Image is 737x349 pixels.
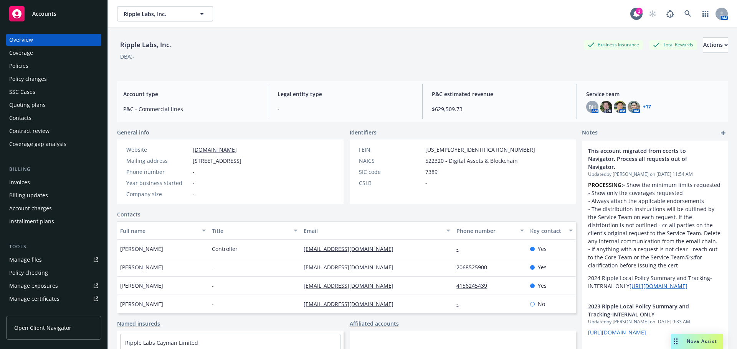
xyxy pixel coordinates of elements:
[212,263,214,271] span: -
[663,6,678,21] a: Report a Bug
[124,10,190,18] span: Ripple Labs, Inc.
[530,227,564,235] div: Key contact
[126,146,190,154] div: Website
[453,221,527,240] button: Phone number
[212,300,214,308] span: -
[6,138,101,150] a: Coverage gap analysis
[628,101,640,113] img: photo
[117,210,140,218] a: Contacts
[350,128,377,136] span: Identifiers
[126,168,190,176] div: Phone number
[588,274,722,290] p: 2024 Ripple Local Policy Summary and Tracking-INTERNAL ONLY
[301,221,453,240] button: Email
[117,128,149,136] span: General info
[123,90,259,98] span: Account type
[212,227,289,235] div: Title
[278,90,413,98] span: Legal entity type
[538,282,547,290] span: Yes
[685,254,695,261] em: first
[588,329,646,336] a: [URL][DOMAIN_NAME]
[6,165,101,173] div: Billing
[538,300,545,308] span: No
[680,6,696,21] a: Search
[588,147,702,171] span: This account migrated from ecerts to Navigator. Process all requests out of Navigator.
[614,101,626,113] img: photo
[703,37,728,52] button: Actions
[588,103,596,111] span: BH
[9,60,28,72] div: Policies
[456,264,493,271] a: 2068525900
[9,99,46,111] div: Quoting plans
[32,11,56,17] span: Accounts
[193,157,241,165] span: [STREET_ADDRESS]
[671,334,681,349] div: Drag to move
[582,141,728,296] div: This account migrated from ecerts to Navigator. Process all requests out of Navigator.Updatedby [...
[719,128,728,138] a: add
[126,179,190,187] div: Year business started
[698,6,713,21] a: Switch app
[9,176,30,188] div: Invoices
[9,138,66,150] div: Coverage gap analysis
[209,221,301,240] button: Title
[117,40,174,50] div: Ripple Labs, Inc.
[6,3,101,25] a: Accounts
[687,338,717,344] span: Nova Assist
[425,179,427,187] span: -
[6,215,101,228] a: Installment plans
[600,101,612,113] img: photo
[193,179,195,187] span: -
[6,34,101,46] a: Overview
[425,146,535,154] span: [US_EMPLOYER_IDENTIFICATION_NUMBER]
[9,306,48,318] div: Manage claims
[456,300,464,308] a: -
[304,264,400,271] a: [EMAIL_ADDRESS][DOMAIN_NAME]
[9,267,48,279] div: Policy checking
[586,90,722,98] span: Service team
[636,8,643,15] div: 1
[9,280,58,292] div: Manage exposures
[425,168,438,176] span: 7389
[304,227,442,235] div: Email
[120,300,163,308] span: [PERSON_NAME]
[9,73,47,85] div: Policy changes
[9,254,42,266] div: Manage files
[671,334,723,349] button: Nova Assist
[304,282,400,289] a: [EMAIL_ADDRESS][DOMAIN_NAME]
[212,282,214,290] span: -
[9,293,59,305] div: Manage certificates
[9,202,52,215] div: Account charges
[6,125,101,137] a: Contract review
[359,157,422,165] div: NAICS
[193,168,195,176] span: -
[117,320,160,328] a: Named insureds
[432,90,567,98] span: P&C estimated revenue
[9,215,54,228] div: Installment plans
[359,146,422,154] div: FEIN
[588,318,722,325] span: Updated by [PERSON_NAME] on [DATE] 9:33 AM
[125,339,198,346] a: Ripple Labs Cayman Limited
[123,105,259,113] span: P&C - Commercial lines
[456,245,464,252] a: -
[6,176,101,188] a: Invoices
[6,280,101,292] a: Manage exposures
[193,190,195,198] span: -
[425,157,518,165] span: 522320 - Digital Assets & Blockchain
[645,6,660,21] a: Start snowing
[588,171,722,178] span: Updated by [PERSON_NAME] on [DATE] 11:54 AM
[538,245,547,253] span: Yes
[6,73,101,85] a: Policy changes
[193,146,237,153] a: [DOMAIN_NAME]
[630,282,687,290] a: [URL][DOMAIN_NAME]
[6,60,101,72] a: Policies
[582,296,728,342] div: 2023 Ripple Local Policy Summary and Tracking-INTERNAL ONLYUpdatedby [PERSON_NAME] on [DATE] 9:33...
[359,179,422,187] div: CSLB
[117,6,213,21] button: Ripple Labs, Inc.
[6,254,101,266] a: Manage files
[304,300,400,308] a: [EMAIL_ADDRESS][DOMAIN_NAME]
[9,112,31,124] div: Contacts
[538,263,547,271] span: Yes
[6,112,101,124] a: Contacts
[9,189,48,202] div: Billing updates
[304,245,400,252] a: [EMAIL_ADDRESS][DOMAIN_NAME]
